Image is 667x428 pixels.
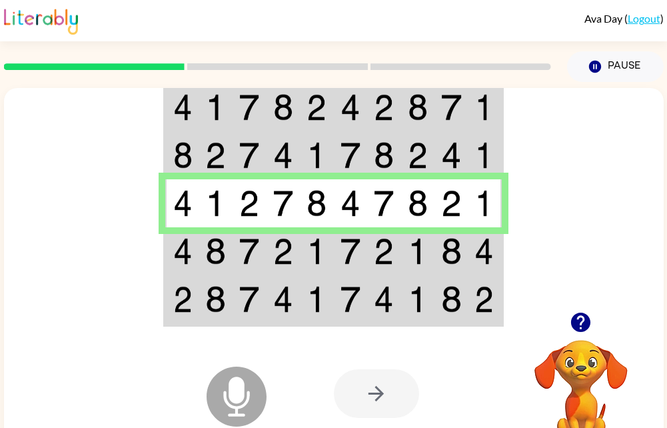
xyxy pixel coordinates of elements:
[340,94,360,121] img: 4
[408,238,428,265] img: 1
[340,142,360,169] img: 7
[205,238,225,265] img: 8
[441,190,461,217] img: 2
[205,190,225,217] img: 1
[374,238,394,265] img: 2
[584,12,624,25] span: Ava Day
[273,238,293,265] img: 2
[307,238,327,265] img: 1
[340,238,360,265] img: 7
[374,142,394,169] img: 8
[628,12,660,25] a: Logout
[374,286,394,313] img: 4
[273,286,293,313] img: 4
[441,142,461,169] img: 4
[239,190,259,217] img: 2
[374,190,394,217] img: 7
[205,286,225,313] img: 8
[441,286,461,313] img: 8
[273,190,293,217] img: 7
[173,238,193,265] img: 4
[408,190,428,217] img: 8
[173,190,193,217] img: 4
[340,190,360,217] img: 4
[474,142,494,169] img: 1
[307,286,327,313] img: 1
[408,286,428,313] img: 1
[307,190,327,217] img: 8
[408,94,428,121] img: 8
[307,142,327,169] img: 1
[340,286,360,313] img: 7
[4,5,78,35] img: Literably
[273,94,293,121] img: 8
[205,142,225,169] img: 2
[567,51,664,82] button: Pause
[474,238,494,265] img: 4
[239,286,259,313] img: 7
[239,238,259,265] img: 7
[474,190,494,217] img: 1
[173,286,193,313] img: 2
[374,94,394,121] img: 2
[474,286,494,313] img: 2
[239,94,259,121] img: 7
[173,94,193,121] img: 4
[584,12,664,25] div: ( )
[441,238,461,265] img: 8
[441,94,461,121] img: 7
[408,142,428,169] img: 2
[273,142,293,169] img: 4
[307,94,327,121] img: 2
[474,94,494,121] img: 1
[173,142,193,169] img: 8
[205,94,225,121] img: 1
[239,142,259,169] img: 7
